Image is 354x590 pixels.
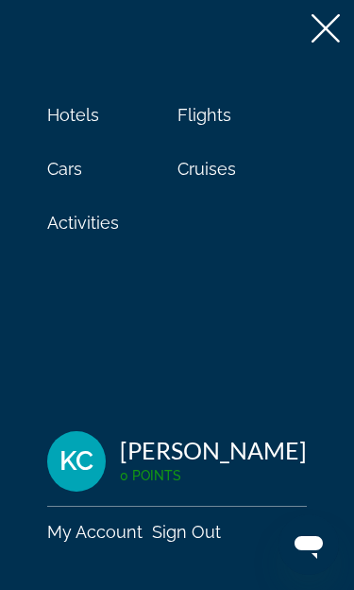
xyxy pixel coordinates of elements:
button: Sign Out [152,521,221,543]
a: Activities [47,213,119,233]
span: 0 Points [120,468,181,483]
iframe: Button to launch messaging window [278,514,339,575]
a: Flights [177,105,231,125]
a: Cruises [177,159,236,179]
span: KC [59,447,93,476]
div: [PERSON_NAME] [120,436,307,464]
a: My Account [47,522,143,542]
a: Cars [47,159,82,179]
a: Hotels [47,105,99,125]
